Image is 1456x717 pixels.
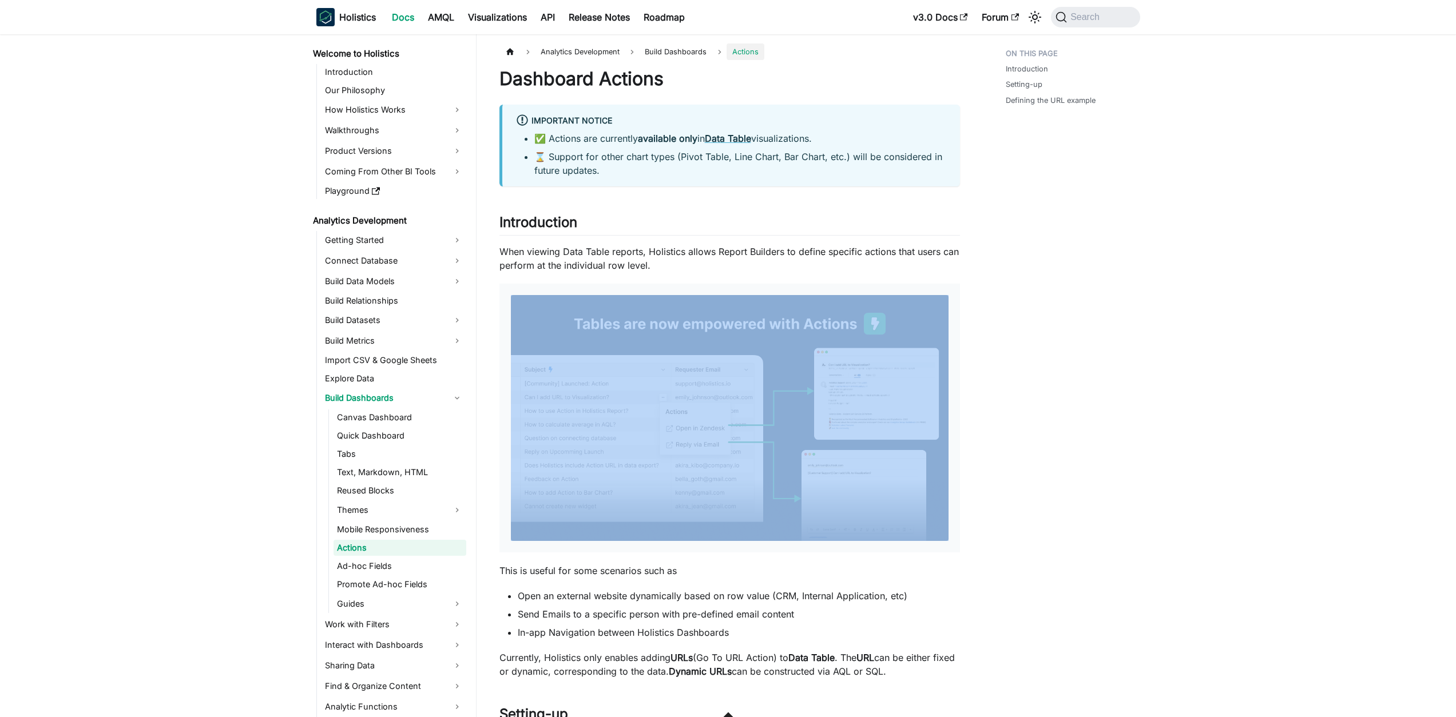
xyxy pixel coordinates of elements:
[705,133,751,144] a: Data Table
[385,8,421,26] a: Docs
[562,8,637,26] a: Release Notes
[322,293,466,309] a: Build Relationships
[1026,8,1044,26] button: Switch between dark and light mode (currently system mode)
[322,332,466,350] a: Build Metrics
[334,501,466,519] a: Themes
[518,589,960,603] li: Open an external website dynamically based on row value (CRM, Internal Application, etc)
[421,8,461,26] a: AMQL
[322,636,466,654] a: Interact with Dashboards
[322,352,466,368] a: Import CSV & Google Sheets
[334,521,466,537] a: Mobile Responsiveness
[322,272,466,290] a: Build Data Models
[518,626,960,639] li: In-app Navigation between Holistics Dashboards
[334,446,466,462] a: Tabs
[499,245,960,272] p: When viewing Data Table reports, Holistics allows Report Builders to define specific actions that...
[671,652,693,663] strong: URLs
[322,183,466,199] a: Playground
[727,43,764,60] span: Actions
[334,428,466,444] a: Quick Dashboard
[322,82,466,98] a: Our Philosophy
[322,656,466,675] a: Sharing Data
[310,46,466,62] a: Welcome to Holistics
[535,43,625,60] span: Analytics Development
[461,8,534,26] a: Visualizations
[322,371,466,387] a: Explore Data
[322,698,466,716] a: Analytic Functions
[334,464,466,480] a: Text, Markdown, HTML
[334,558,466,574] a: Ad-hoc Fields
[638,133,697,144] strong: available only
[316,8,376,26] a: HolisticsHolisticsHolistics
[322,142,466,160] a: Product Versions
[334,595,466,613] a: Guides
[788,652,835,663] strong: Data Table
[534,150,946,177] li: ⌛ Support for other chart types (Pivot Table, Line Chart, Bar Chart, etc.) will be considered in ...
[534,8,562,26] a: API
[511,295,949,541] img: Action Background
[322,101,466,119] a: How Holistics Works
[516,114,946,129] div: Important Notice
[334,483,466,499] a: Reused Blocks
[975,8,1026,26] a: Forum
[499,214,960,236] h2: Introduction
[856,652,874,663] strong: URL
[334,540,466,556] a: Actions
[669,666,732,677] strong: Dynamic URLs
[322,231,466,249] a: Getting Started
[322,64,466,80] a: Introduction
[322,389,466,407] a: Build Dashboards
[322,121,466,140] a: Walkthroughs
[334,409,466,425] a: Canvas Dashboard
[322,162,466,181] a: Coming From Other BI Tools
[499,651,960,678] p: Currently, Holistics only enables adding (Go To URL Action) to . The can be either fixed or dynam...
[499,43,960,60] nav: Breadcrumbs
[639,43,712,60] span: Build Dashboards
[310,213,466,229] a: Analytics Development
[322,615,466,634] a: Work with Filters
[316,8,335,26] img: Holistics
[322,311,466,329] a: Build Datasets
[322,252,466,270] a: Connect Database
[518,607,960,621] li: Send Emails to a specific person with pre-defined email content
[1006,63,1048,74] a: Introduction
[906,8,975,26] a: v3.0 Docs
[1006,79,1042,90] a: Setting-up
[499,564,960,577] p: This is useful for some scenarios such as
[339,10,376,24] b: Holistics
[305,34,477,717] nav: Docs sidebar
[334,576,466,592] a: Promote Ad-hoc Fields
[637,8,692,26] a: Roadmap
[322,677,466,695] a: Find & Organize Content
[1067,12,1106,22] span: Search
[499,43,521,60] a: Home page
[499,67,960,90] h1: Dashboard Actions
[1051,7,1140,27] button: Search (Command+K)
[1006,95,1096,106] a: Defining the URL example
[534,132,946,145] li: ✅ Actions are currently in visualizations.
